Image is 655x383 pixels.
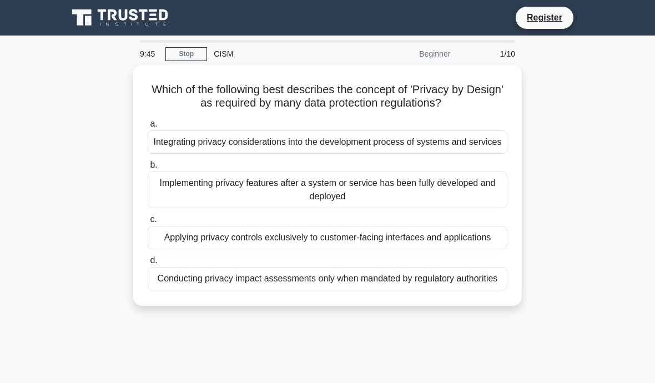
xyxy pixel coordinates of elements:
[150,255,157,265] span: d.
[148,172,507,208] div: Implementing privacy features after a system or service has been fully developed and deployed
[165,47,207,61] a: Stop
[207,43,360,65] div: CISM
[520,11,569,24] a: Register
[148,130,507,154] div: Integrating privacy considerations into the development process of systems and services
[150,214,157,224] span: c.
[360,43,457,65] div: Beginner
[133,43,165,65] div: 9:45
[147,83,508,110] h5: Which of the following best describes the concept of 'Privacy by Design' as required by many data...
[457,43,522,65] div: 1/10
[150,119,157,128] span: a.
[148,226,507,249] div: Applying privacy controls exclusively to customer-facing interfaces and applications
[148,267,507,290] div: Conducting privacy impact assessments only when mandated by regulatory authorities
[150,160,157,169] span: b.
